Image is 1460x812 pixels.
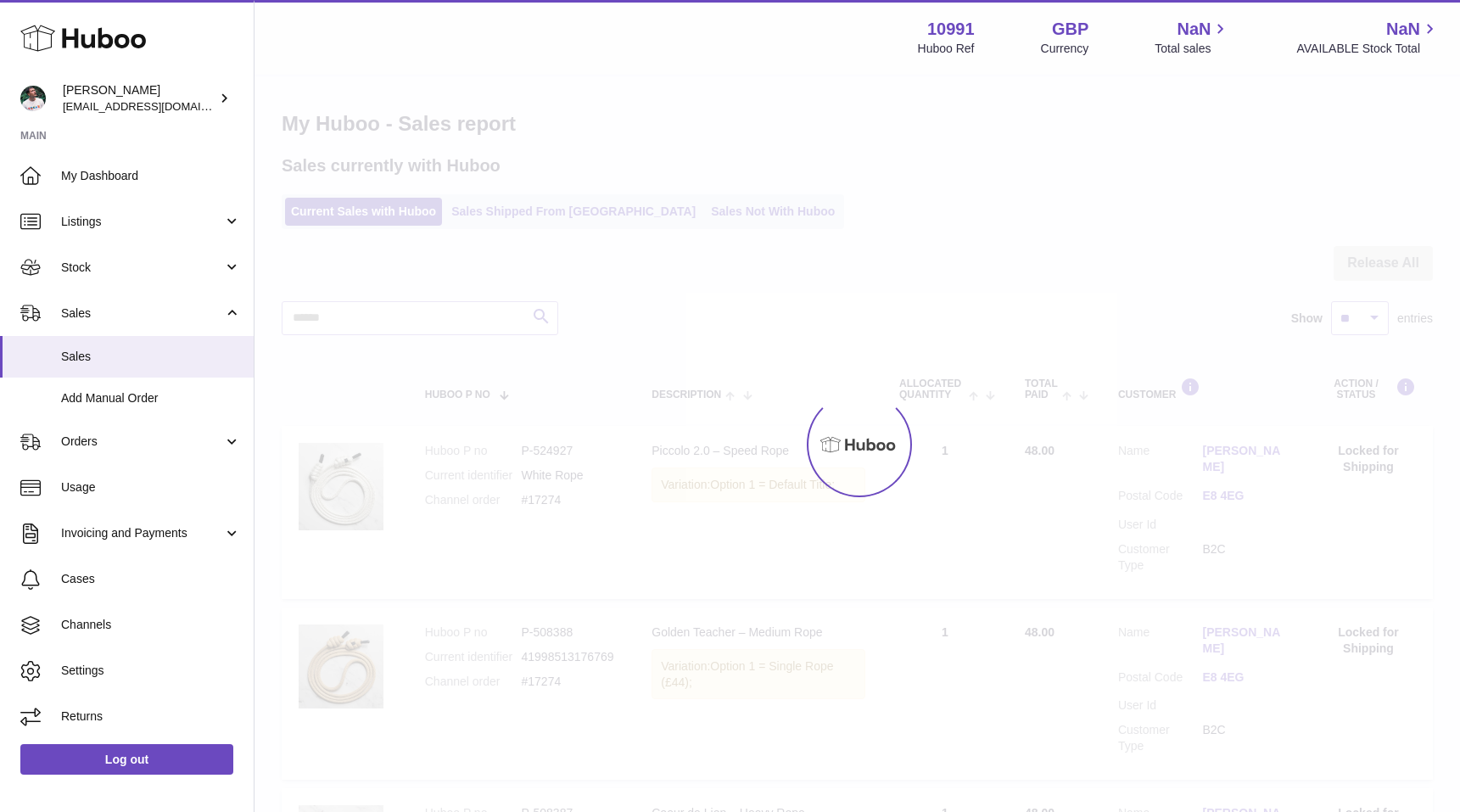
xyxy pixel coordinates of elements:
span: Add Manual Order [61,390,241,406]
a: NaN Total sales [1155,18,1230,57]
span: Sales [61,305,223,322]
span: Sales [61,349,241,365]
span: Usage [61,479,241,496]
div: Huboo Ref [918,41,975,57]
span: Settings [61,663,241,679]
span: Invoicing and Payments [61,525,223,541]
strong: 10991 [927,18,975,41]
div: [PERSON_NAME] [63,82,215,115]
span: Stock [61,260,223,276]
a: NaN AVAILABLE Stock Total [1296,18,1440,57]
span: NaN [1386,18,1420,41]
span: Cases [61,571,241,587]
span: NaN [1177,18,1211,41]
strong: GBP [1052,18,1088,41]
span: Returns [61,708,241,725]
span: [EMAIL_ADDRESS][DOMAIN_NAME] [63,99,249,113]
span: AVAILABLE Stock Total [1296,41,1440,57]
span: Listings [61,214,223,230]
div: Currency [1041,41,1089,57]
span: My Dashboard [61,168,241,184]
img: timshieff@gmail.com [20,86,46,111]
span: Orders [61,434,223,450]
a: Log out [20,744,233,775]
span: Channels [61,617,241,633]
span: Total sales [1155,41,1230,57]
